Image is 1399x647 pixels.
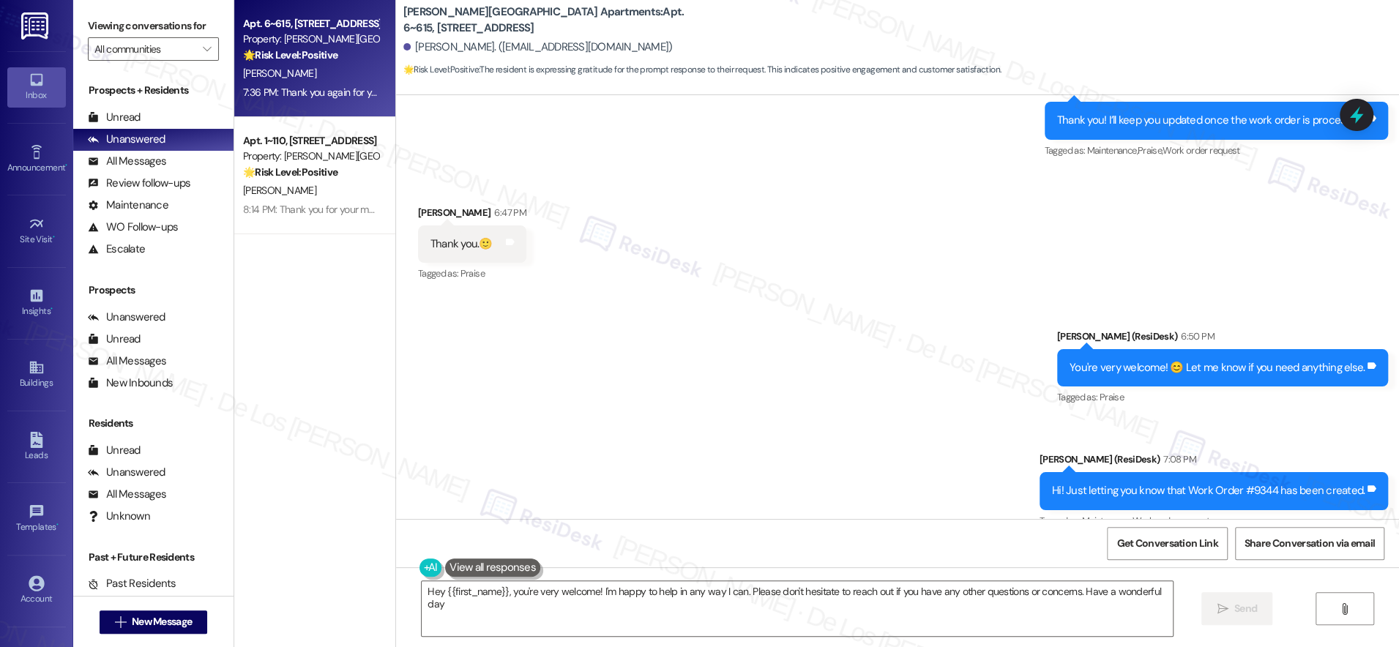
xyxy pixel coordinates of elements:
div: [PERSON_NAME] (ResiDesk) [1040,452,1388,472]
div: 7:36 PM: Thank you again for your prompt response.🙂 [243,86,475,99]
div: Tagged as: [418,263,526,284]
div: Tagged as: [1057,386,1388,408]
span: New Message [132,614,192,629]
span: Praise [460,267,485,280]
span: Praise [1100,391,1124,403]
div: Maintenance [88,198,168,213]
div: Unread [88,443,141,458]
div: Thank you! I’ll keep you updated once the work order is processed. [1057,113,1365,128]
img: ResiDesk Logo [21,12,51,40]
div: Unanswered [88,465,165,480]
span: • [65,160,67,171]
div: All Messages [88,487,166,502]
a: Account [7,571,66,610]
div: Past + Future Residents [73,550,234,565]
div: Property: [PERSON_NAME][GEOGRAPHIC_DATA] Apartments [243,149,378,164]
div: Residents [73,416,234,431]
div: New Inbounds [88,375,173,391]
strong: 🌟 Risk Level: Positive [403,64,479,75]
strong: 🌟 Risk Level: Positive [243,165,337,179]
button: Get Conversation Link [1107,527,1227,560]
a: Templates • [7,499,66,539]
span: Share Conversation via email [1245,536,1375,551]
span: Send [1234,601,1257,616]
div: Prospects [73,283,234,298]
div: Tagged as: [1040,510,1388,531]
span: [PERSON_NAME] [243,67,316,80]
div: Unanswered [88,132,165,147]
span: Work order request [1163,144,1239,157]
span: Get Conversation Link [1116,536,1217,551]
label: Viewing conversations for [88,15,219,37]
div: Tagged as: [1045,140,1389,161]
a: Site Visit • [7,212,66,251]
div: Past Residents [88,576,176,591]
div: All Messages [88,354,166,369]
div: Unread [88,110,141,125]
div: 6:50 PM [1177,329,1214,344]
input: All communities [94,37,195,61]
div: Unanswered [88,310,165,325]
span: • [51,304,53,314]
div: WO Follow-ups [88,220,178,235]
div: Unknown [88,509,150,524]
div: [PERSON_NAME] (ResiDesk) [1057,329,1388,349]
span: Praise , [1138,144,1163,157]
div: [PERSON_NAME] [418,205,526,225]
div: [PERSON_NAME]. ([EMAIL_ADDRESS][DOMAIN_NAME]) [403,40,673,55]
i:  [1217,603,1228,615]
i:  [1339,603,1350,615]
div: Prospects + Residents [73,83,234,98]
span: • [53,232,55,242]
div: Apt. 1~110, [STREET_ADDRESS] [243,133,378,149]
div: Thank you.🙂 [430,236,493,252]
div: You're very welcome! 😊 Let me know if you need anything else. [1070,360,1365,375]
i:  [203,43,211,55]
div: Hi! Just letting you know that Work Order #9344 has been created. [1052,483,1365,498]
button: Send [1201,592,1272,625]
button: New Message [100,610,208,634]
a: Insights • [7,283,66,323]
span: : The resident is expressing gratitude for the prompt response to their request. This indicates p... [403,62,1001,78]
b: [PERSON_NAME][GEOGRAPHIC_DATA] Apartments: Apt. 6~615, [STREET_ADDRESS] [403,4,696,36]
span: Maintenance , [1086,144,1137,157]
div: Escalate [88,242,145,257]
strong: 🌟 Risk Level: Positive [243,48,337,61]
a: Leads [7,427,66,467]
i:  [115,616,126,628]
a: Buildings [7,355,66,394]
textarea: Hey {{first_name}}, you're very welcome! I'm happy to help in any [422,581,1173,636]
span: • [56,520,59,530]
div: Unread [88,332,141,347]
a: Inbox [7,67,66,107]
span: Work order request [1133,515,1209,527]
button: Share Conversation via email [1235,527,1384,560]
div: 7:08 PM [1160,452,1195,467]
div: Apt. 6~615, [STREET_ADDRESS] [243,16,378,31]
div: Review follow-ups [88,176,190,191]
span: [PERSON_NAME] [243,184,316,197]
div: 8:14 PM: Thank you for your message. Our offices are currently closed, but we will contact you wh... [243,203,1098,216]
div: Property: [PERSON_NAME][GEOGRAPHIC_DATA] Apartments [243,31,378,47]
span: Maintenance , [1082,515,1133,527]
div: 6:47 PM [490,205,526,220]
div: All Messages [88,154,166,169]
